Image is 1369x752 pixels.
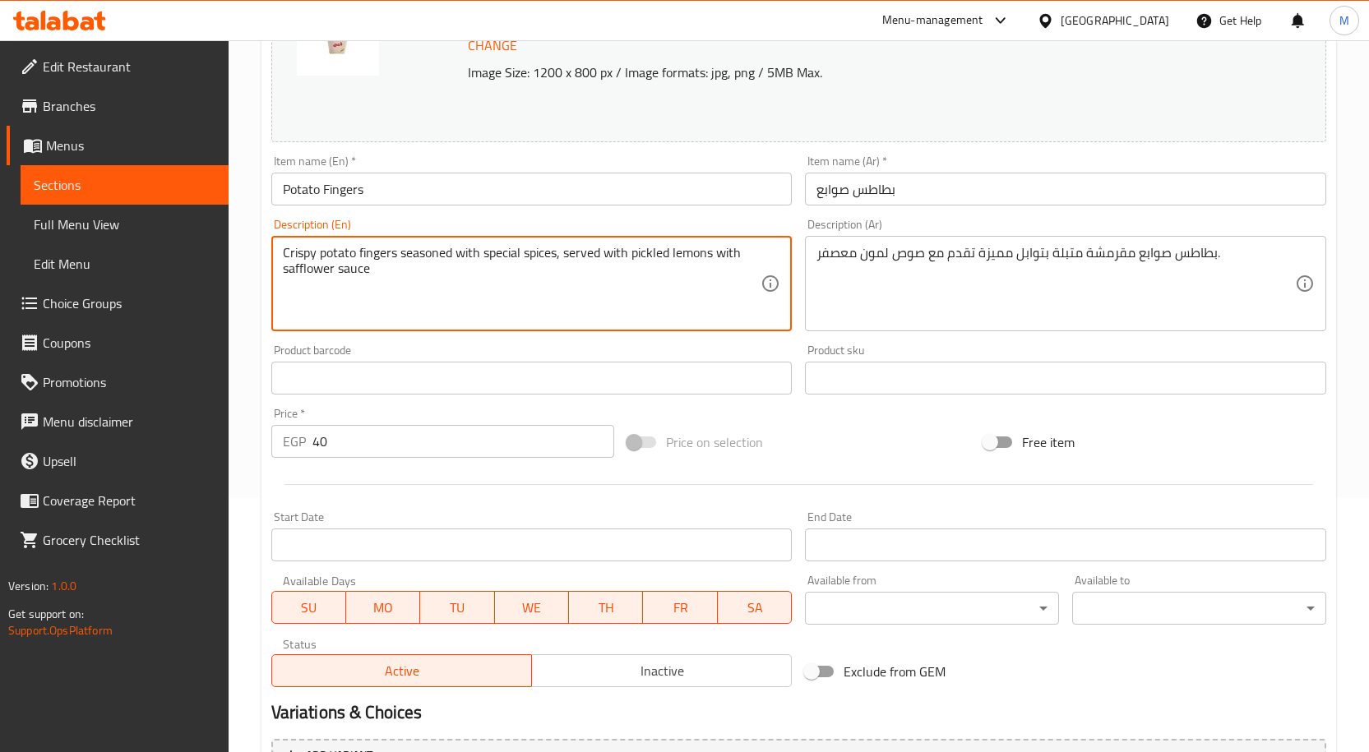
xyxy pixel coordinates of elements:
span: WE [502,596,562,620]
div: ​ [805,592,1059,625]
span: Branches [43,96,215,116]
span: Upsell [43,451,215,471]
button: TH [569,591,643,624]
button: TU [420,591,494,624]
span: Change [468,34,517,58]
span: Inactive [539,659,785,683]
span: SU [279,596,340,620]
span: Promotions [43,372,215,392]
a: Full Menu View [21,205,229,244]
span: Version: [8,575,49,597]
div: Menu-management [882,11,983,30]
button: Change [461,29,524,62]
p: EGP [283,431,306,451]
span: Coverage Report [43,491,215,510]
a: Edit Menu [21,244,229,284]
span: Price on selection [666,432,763,452]
button: FR [643,591,717,624]
textarea: Crispy potato fingers seasoned with special spices, served with pickled lemons with safflower sauce [283,245,761,323]
a: Upsell [7,441,229,481]
span: FR [650,596,710,620]
div: ​ [1072,592,1326,625]
div: [GEOGRAPHIC_DATA] [1061,12,1169,30]
span: Exclude from GEM [844,662,946,681]
button: Active [271,654,532,687]
a: Coverage Report [7,481,229,520]
textarea: بطاطس صوابع مقرمشة متبلة بتوابل مميزة تقدم مع صوص لمون معصفر. [816,245,1295,323]
a: Grocery Checklist [7,520,229,560]
span: M [1339,12,1349,30]
button: WE [495,591,569,624]
span: Menus [46,136,215,155]
span: Menu disclaimer [43,412,215,431]
button: Inactive [531,654,792,687]
input: Enter name Ar [805,173,1326,205]
a: Support.OpsPlatform [8,620,113,641]
span: TH [576,596,636,620]
a: Coupons [7,323,229,362]
span: MO [353,596,414,620]
span: Choice Groups [43,293,215,313]
input: Please enter product sku [805,362,1326,394]
a: Menus [7,126,229,165]
span: Full Menu View [34,215,215,234]
p: Image Size: 1200 x 800 px / Image formats: jpg, png / 5MB Max. [461,62,1214,82]
h2: Variations & Choices [271,700,1326,725]
span: 1.0.0 [51,575,76,597]
span: Coupons [43,333,215,353]
a: Choice Groups [7,284,229,323]
input: Please enter price [312,425,614,458]
a: Branches [7,86,229,126]
span: Grocery Checklist [43,530,215,550]
span: Get support on: [8,603,84,625]
span: TU [427,596,488,620]
span: Edit Restaurant [43,57,215,76]
input: Enter name En [271,173,793,205]
button: MO [346,591,420,624]
a: Sections [21,165,229,205]
a: Menu disclaimer [7,402,229,441]
span: SA [724,596,785,620]
button: SA [718,591,792,624]
span: Active [279,659,525,683]
a: Promotions [7,362,229,402]
span: Edit Menu [34,254,215,274]
a: Edit Restaurant [7,47,229,86]
span: Free item [1022,432,1075,452]
span: Sections [34,175,215,195]
input: Please enter product barcode [271,362,793,394]
button: SU [271,591,346,624]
